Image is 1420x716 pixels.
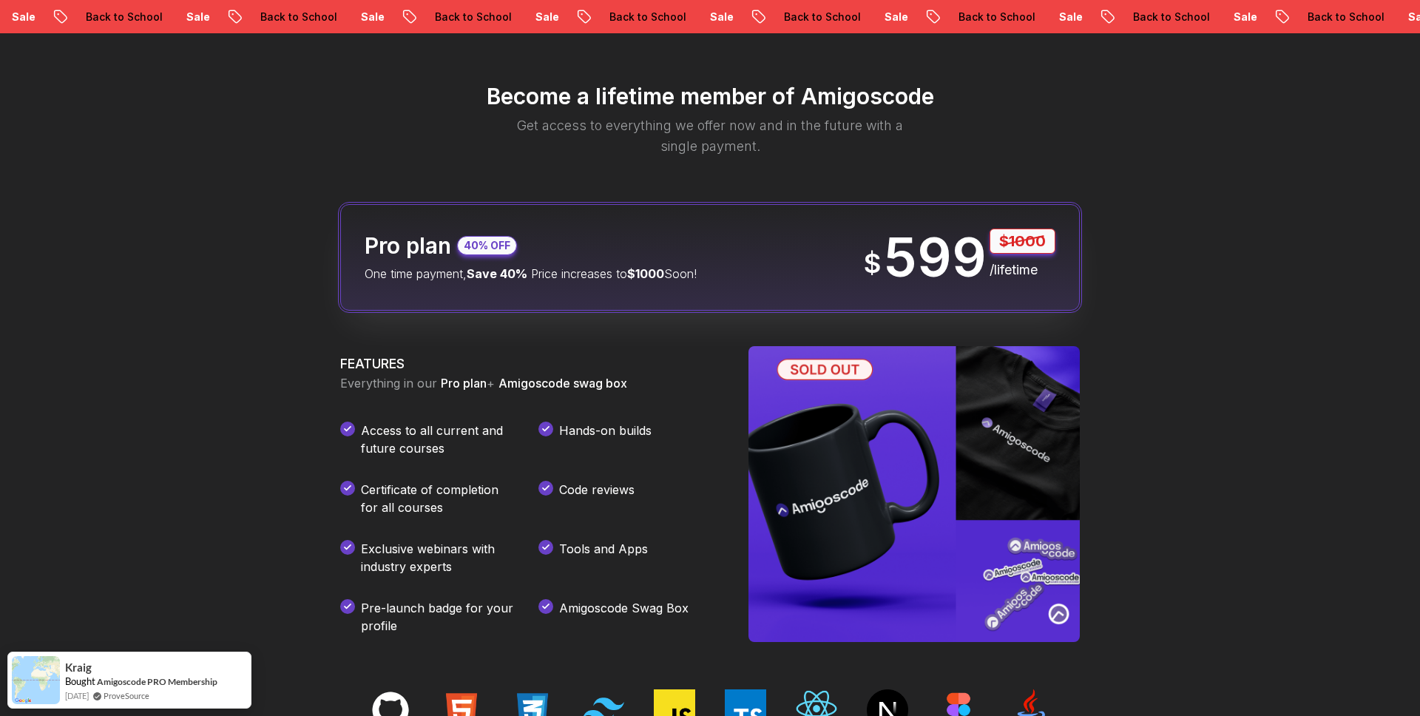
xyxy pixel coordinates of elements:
[1038,10,1085,24] p: Sale
[863,10,910,24] p: Sale
[361,481,515,516] p: Certificate of completion for all courses
[361,599,515,635] p: Pre-launch badge for your profile
[365,232,451,259] h2: Pro plan
[990,229,1055,254] p: $1000
[559,540,648,575] p: Tools and Apps
[365,265,697,283] p: One time payment, Price increases to Soon!
[559,481,635,516] p: Code reviews
[64,10,165,24] p: Back to School
[441,376,487,391] span: Pro plan
[514,10,561,24] p: Sale
[627,266,664,281] span: $1000
[413,10,514,24] p: Back to School
[1112,10,1212,24] p: Back to School
[65,661,92,674] span: Kraig
[559,599,689,635] p: Amigoscode Swag Box
[165,10,212,24] p: Sale
[467,266,527,281] span: Save 40%
[763,10,863,24] p: Back to School
[97,676,217,687] a: Amigoscode PRO Membership
[339,10,387,24] p: Sale
[361,540,515,575] p: Exclusive webinars with industry experts
[937,10,1038,24] p: Back to School
[497,115,923,157] p: Get access to everything we offer now and in the future with a single payment.
[340,354,713,374] h3: FEATURES
[559,422,652,457] p: Hands-on builds
[1212,10,1260,24] p: Sale
[588,10,689,24] p: Back to School
[748,346,1080,642] img: Amigoscode SwagBox
[361,422,515,457] p: Access to all current and future courses
[65,689,89,702] span: [DATE]
[990,260,1055,280] p: /lifetime
[498,376,627,391] span: Amigoscode swag box
[864,249,881,278] span: $
[104,689,149,702] a: ProveSource
[464,238,510,253] p: 40% OFF
[340,374,713,392] p: Everything in our +
[239,10,339,24] p: Back to School
[266,83,1154,109] h2: Become a lifetime member of Amigoscode
[884,231,987,284] p: 599
[1286,10,1387,24] p: Back to School
[65,675,95,687] span: Bought
[12,656,60,704] img: provesource social proof notification image
[689,10,736,24] p: Sale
